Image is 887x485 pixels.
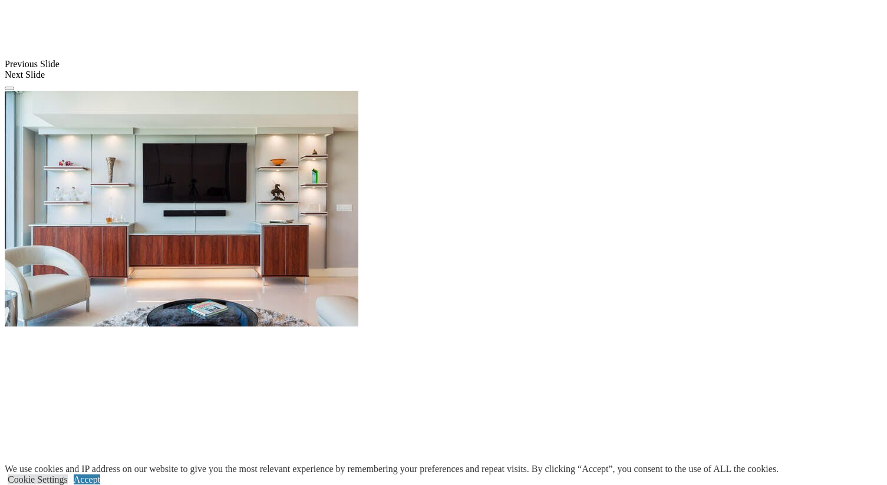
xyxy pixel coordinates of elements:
[5,464,779,474] div: We use cookies and IP address on our website to give you the most relevant experience by remember...
[5,87,14,90] button: Click here to pause slide show
[5,59,882,70] div: Previous Slide
[8,474,68,484] a: Cookie Settings
[5,70,882,80] div: Next Slide
[74,474,100,484] a: Accept
[5,91,358,326] img: Banner for mobile view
